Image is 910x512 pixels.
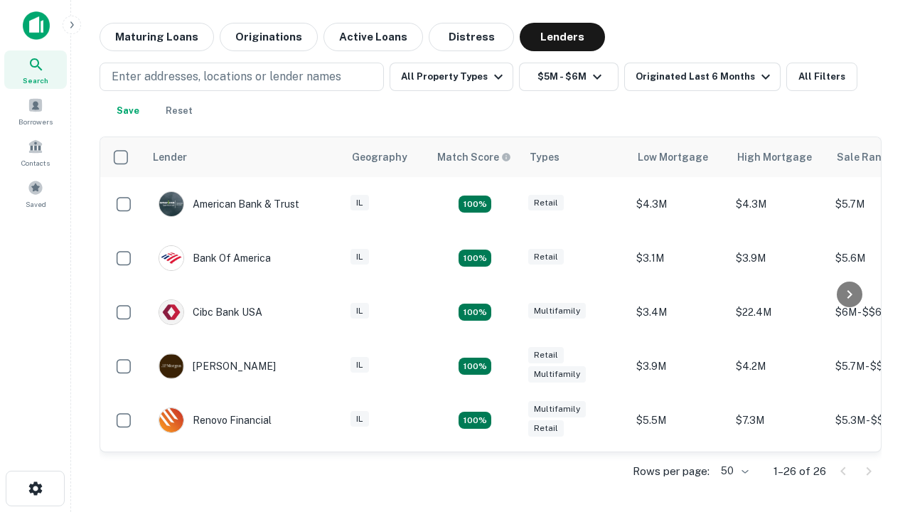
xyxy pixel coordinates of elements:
button: Active Loans [323,23,423,51]
div: IL [350,195,369,211]
button: All Filters [786,63,857,91]
button: Maturing Loans [100,23,214,51]
p: Rows per page: [633,463,710,480]
div: Matching Properties: 7, hasApolloMatch: undefined [459,196,491,213]
th: High Mortgage [729,137,828,177]
button: Originated Last 6 Months [624,63,781,91]
div: Renovo Financial [159,407,272,433]
p: Enter addresses, locations or lender names [112,68,341,85]
img: capitalize-icon.png [23,11,50,40]
div: Cibc Bank USA [159,299,262,325]
div: Multifamily [528,303,586,319]
div: IL [350,357,369,373]
div: American Bank & Trust [159,191,299,217]
th: Low Mortgage [629,137,729,177]
div: Retail [528,195,564,211]
h6: Match Score [437,149,508,165]
th: Lender [144,137,343,177]
span: Saved [26,198,46,210]
div: Retail [528,249,564,265]
img: picture [159,354,183,378]
th: Types [521,137,629,177]
a: Search [4,50,67,89]
span: Contacts [21,157,50,169]
td: $4.2M [729,339,828,393]
div: Matching Properties: 4, hasApolloMatch: undefined [459,412,491,429]
td: $7.3M [729,393,828,447]
td: $3.9M [729,231,828,285]
td: $3.4M [629,285,729,339]
div: Geography [352,149,407,166]
td: $3.1M [629,231,729,285]
p: 1–26 of 26 [773,463,826,480]
div: Low Mortgage [638,149,708,166]
div: IL [350,303,369,319]
td: $3.1M [729,447,828,501]
a: Contacts [4,133,67,171]
button: Enter addresses, locations or lender names [100,63,384,91]
span: Search [23,75,48,86]
div: [PERSON_NAME] [159,353,276,379]
div: Capitalize uses an advanced AI algorithm to match your search with the best lender. The match sco... [437,149,511,165]
img: picture [159,300,183,324]
td: $2.2M [629,447,729,501]
div: IL [350,249,369,265]
button: Reset [156,97,202,125]
div: Matching Properties: 4, hasApolloMatch: undefined [459,358,491,375]
a: Borrowers [4,92,67,130]
div: Bank Of America [159,245,271,271]
div: Originated Last 6 Months [636,68,774,85]
button: $5M - $6M [519,63,619,91]
td: $3.9M [629,339,729,393]
td: $4.3M [729,177,828,231]
th: Capitalize uses an advanced AI algorithm to match your search with the best lender. The match sco... [429,137,521,177]
div: High Mortgage [737,149,812,166]
td: $22.4M [729,285,828,339]
button: All Property Types [390,63,513,91]
div: Multifamily [528,401,586,417]
div: Retail [528,347,564,363]
button: Distress [429,23,514,51]
div: Matching Properties: 4, hasApolloMatch: undefined [459,304,491,321]
div: Types [530,149,560,166]
iframe: Chat Widget [839,353,910,421]
img: picture [159,192,183,216]
button: Lenders [520,23,605,51]
div: IL [350,411,369,427]
img: picture [159,408,183,432]
td: $5.5M [629,393,729,447]
div: Matching Properties: 4, hasApolloMatch: undefined [459,250,491,267]
a: Saved [4,174,67,213]
img: picture [159,246,183,270]
button: Save your search to get updates of matches that match your search criteria. [105,97,151,125]
th: Geography [343,137,429,177]
div: 50 [715,461,751,481]
div: Multifamily [528,366,586,383]
td: $4.3M [629,177,729,231]
div: Retail [528,420,564,437]
button: Originations [220,23,318,51]
span: Borrowers [18,116,53,127]
div: Lender [153,149,187,166]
